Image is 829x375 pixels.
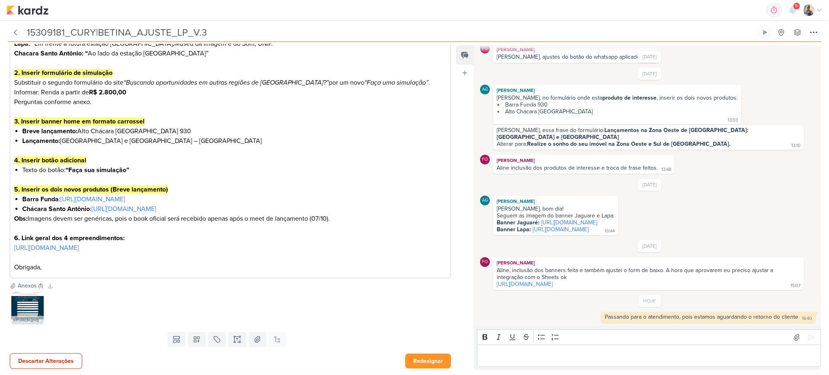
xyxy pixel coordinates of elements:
div: 15:07 [791,283,801,289]
div: Anexos (1) [18,281,43,290]
strong: Breve lançamento: [22,127,77,135]
div: Aline Gimenez Graciano [480,196,490,205]
strong: produto de interesse [602,94,657,101]
div: [PERSON_NAME] [495,259,802,267]
p: FO [482,158,488,162]
div: Editor toolbar [477,329,821,345]
p: AG [482,198,488,203]
i: “Faça uma simulação” [364,79,428,87]
div: 13:48 [661,166,671,173]
strong: 2. Inserir formulário de simulação [14,69,113,77]
span: Em frente a futura estação [GEOGRAPHIC_DATA], [34,40,174,48]
div: [PERSON_NAME], ajustes do botão do whatsapp aplicado. [497,53,641,60]
li: Alto Chácara [GEOGRAPHIC_DATA] 930 [22,126,447,136]
div: Aline inclusão dos produtos de interesse e troca de frase feitos. [497,164,658,171]
strong: Barra Funda [22,195,59,203]
div: [PERSON_NAME], essa frase do formulário: [497,127,800,141]
a: [URL][DOMAIN_NAME] [533,226,589,233]
img: Iara Santos [803,4,814,16]
div: Aline Gimenez Graciano [480,85,490,94]
button: Redesignar [405,354,451,369]
img: kardz.app [6,5,49,15]
strong: Lapa: “ [14,40,34,48]
strong: 6. Link geral dos 4 empreendimentos: [14,234,125,242]
strong: Realize o sonho do seu imóvel na Zona Oeste e Sul de [GEOGRAPHIC_DATA]. [527,141,731,147]
a: [URL][DOMAIN_NAME] [91,205,156,213]
a: [URL][DOMAIN_NAME] [541,219,597,226]
strong: Chacara Santo Antônio: “ [14,49,88,58]
div: Fabio Oliveira [480,155,490,164]
div: 17:25 [645,55,655,62]
div: [PERSON_NAME] [495,45,656,53]
div: Editor editing area: main [477,345,821,367]
p: FO [482,47,488,51]
strong: Lançamentos na Zona Oeste de [GEOGRAPHIC_DATA]: [GEOGRAPHIC_DATA] e [GEOGRAPHIC_DATA] [497,127,750,141]
div: Seguem as imagem do banner Jaguare e Lapa: [497,212,614,219]
li: Alto Chácara [GEOGRAPHIC_DATA] [497,108,738,115]
button: Descartar Alterações [10,353,82,369]
p: Imagens devem ser genéricas, pois o book oficial será recebido apenas após o meet de lançamento (... [14,214,447,224]
a: [URL][DOMAIN_NAME] [14,244,79,252]
div: 13:03 [728,117,738,124]
div: [PERSON_NAME] [495,86,740,94]
strong: 5. Inserir os dois novos produtos (Breve lançamento) [14,185,168,194]
strong: Banner Jaguaré: [497,219,540,226]
div: 16:40 [802,315,812,322]
div: [PERSON_NAME] [495,197,616,205]
strong: Banner Lapa: [497,226,531,233]
li: : [22,194,447,204]
a: [URL][DOMAIN_NAME] [497,281,553,288]
div: 10:44 [605,228,615,234]
div: Ligar relógio [762,29,768,36]
div: [PERSON_NAME], bom dia! [497,205,614,212]
strong: “Faça sua simulação” [66,166,129,174]
div: Fabio Oliveira [480,257,490,267]
div: Alterar para: [497,141,731,147]
p: Obrigada, [14,253,447,272]
strong: R$ 2.800,00 [89,88,126,96]
strong: Chácara Santo Antônio [22,205,90,213]
input: Kard Sem Título [24,25,756,40]
p: FO [482,260,488,264]
p: Perguntas conforme anexo. [14,97,447,107]
li: : [22,204,447,214]
a: [URL][DOMAIN_NAME] [60,195,125,203]
p: Informar: Renda a partir de [14,87,447,97]
p: Substituir o segundo formulário do site por um novo . [14,78,447,87]
strong: 3. Inserir banner home em formato carrossel [14,117,145,126]
div: [PERSON_NAME], no formulário onde esta , inserir os dois novos produtos: [497,94,738,101]
div: Fabio Oliveira [480,44,490,53]
div: Simulação.jpeg [11,316,44,324]
li: Texto do botão: [22,165,447,175]
div: Passando para o atendimento, pois estamos aguardando o retorno do cliente [605,313,798,320]
li: [GEOGRAPHIC_DATA] e [GEOGRAPHIC_DATA] – [GEOGRAPHIC_DATA] [22,136,447,146]
strong: 4. Inserir botão adicional [14,156,86,164]
strong: Lançamento: [22,137,60,145]
p: AG [482,87,488,92]
div: 13:10 [791,143,801,149]
div: Aline, inclusão dos banners feita e também ajustei o form de baixo. A hora que aprovarem eu preci... [497,267,800,281]
li: Barra Funda 930 [497,101,738,108]
i: “Buscando oportunidades em outras regiões de [GEOGRAPHIC_DATA]?” [123,79,329,87]
strong: Obs: [14,215,28,223]
span: 9+ [795,3,799,9]
div: [PERSON_NAME] [495,156,673,164]
img: DT6Pvlm59G7P286Q7A7WUUej2nOlcbTN0GZ0FDww.jpg [11,292,44,324]
p: Cliente informou que: : “Renda a partir de R$ 2.800,00” Museu da Imagem e do Som, UNIP.” Ao lado ... [14,10,447,78]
